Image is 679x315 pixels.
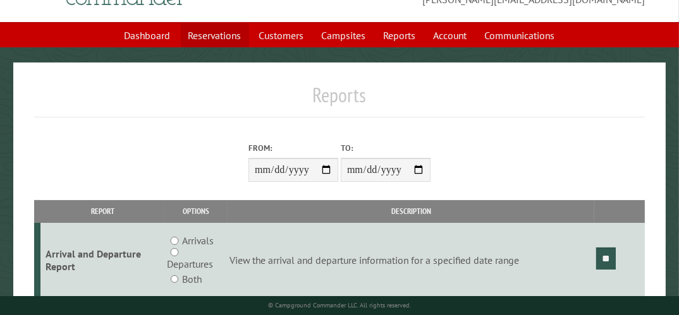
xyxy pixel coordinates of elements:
label: Departures [167,256,213,271]
h1: Reports [34,83,645,117]
label: From: [248,142,338,154]
a: Customers [252,23,312,47]
td: View the arrival and departure information for a specified date range [228,223,594,297]
label: To: [341,142,431,154]
a: Reservations [181,23,249,47]
label: Arrivals [182,233,214,248]
a: Reports [376,23,424,47]
label: Both [182,271,202,287]
a: Campsites [314,23,374,47]
a: Communications [477,23,563,47]
td: Arrival and Departure Report [40,223,165,297]
a: Account [426,23,475,47]
th: Report [40,200,165,222]
th: Description [228,200,594,222]
a: Dashboard [117,23,178,47]
small: © Campground Commander LLC. All rights reserved. [268,301,411,309]
th: Options [165,200,228,222]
